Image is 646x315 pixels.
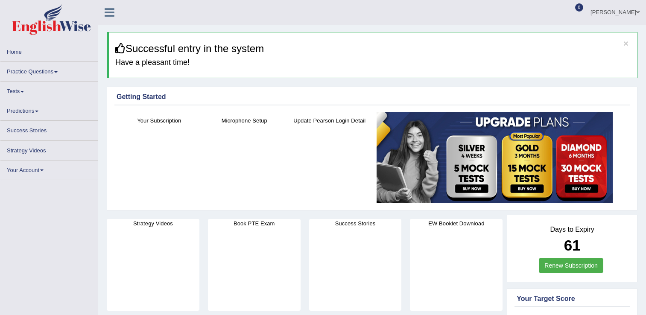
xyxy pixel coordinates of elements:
[0,101,98,118] a: Predictions
[0,82,98,98] a: Tests
[0,121,98,137] a: Success Stories
[564,237,581,254] b: 61
[517,226,628,233] h4: Days to Expiry
[575,3,584,12] span: 0
[539,258,603,273] a: Renew Subscription
[115,58,631,67] h4: Have a pleasant time!
[410,219,503,228] h4: EW Booklet Download
[0,42,98,59] a: Home
[0,160,98,177] a: Your Account
[115,43,631,54] h3: Successful entry in the system
[377,112,613,203] img: small5.jpg
[206,116,283,125] h4: Microphone Setup
[0,141,98,157] a: Strategy Videos
[117,92,628,102] div: Getting Started
[208,219,301,228] h4: Book PTE Exam
[309,219,402,228] h4: Success Stories
[107,219,199,228] h4: Strategy Videos
[623,39,628,48] button: ×
[0,62,98,79] a: Practice Questions
[121,116,198,125] h4: Your Subscription
[291,116,368,125] h4: Update Pearson Login Detail
[517,294,628,304] div: Your Target Score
